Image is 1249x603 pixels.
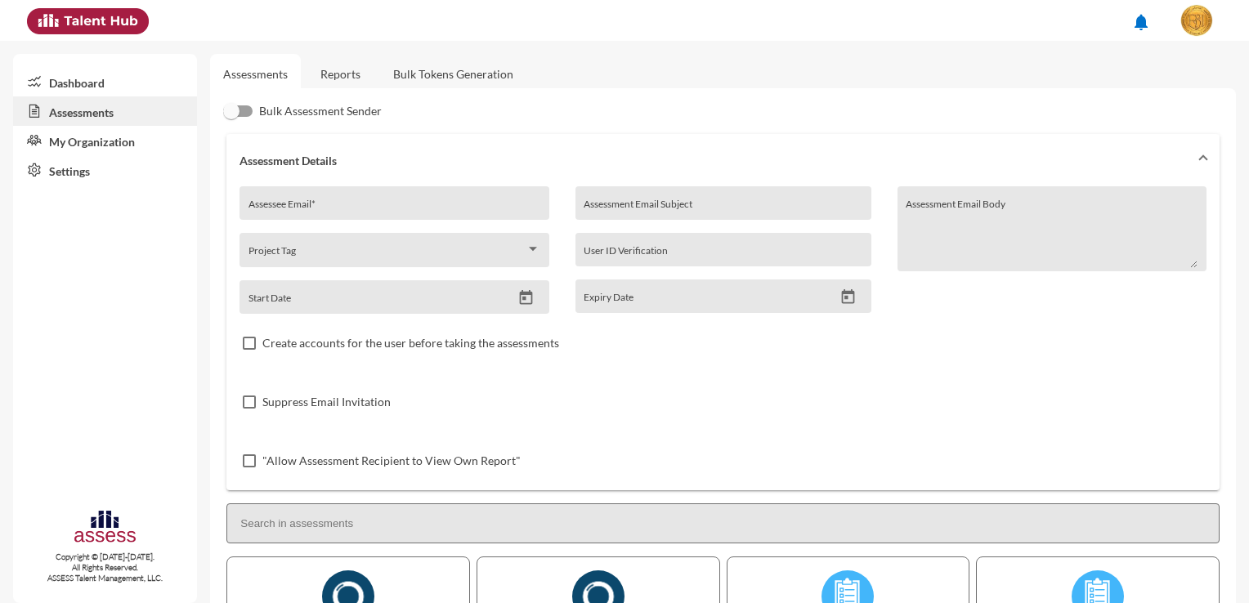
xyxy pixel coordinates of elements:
[259,101,382,121] span: Bulk Assessment Sender
[1131,12,1151,32] mat-icon: notifications
[13,126,197,155] a: My Organization
[13,96,197,126] a: Assessments
[223,67,288,81] a: Assessments
[13,552,197,583] p: Copyright © [DATE]-[DATE]. All Rights Reserved. ASSESS Talent Management, LLC.
[262,451,521,471] span: "Allow Assessment Recipient to View Own Report"
[512,289,540,306] button: Open calendar
[73,508,137,548] img: assesscompany-logo.png
[226,503,1220,543] input: Search in assessments
[834,288,862,306] button: Open calendar
[262,392,391,412] span: Suppress Email Invitation
[262,333,559,353] span: Create accounts for the user before taking the assessments
[13,67,197,96] a: Dashboard
[226,186,1220,490] div: Assessment Details
[240,154,1187,167] mat-panel-title: Assessment Details
[307,54,374,94] a: Reports
[380,54,526,94] a: Bulk Tokens Generation
[13,155,197,185] a: Settings
[226,134,1220,186] mat-expansion-panel-header: Assessment Details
